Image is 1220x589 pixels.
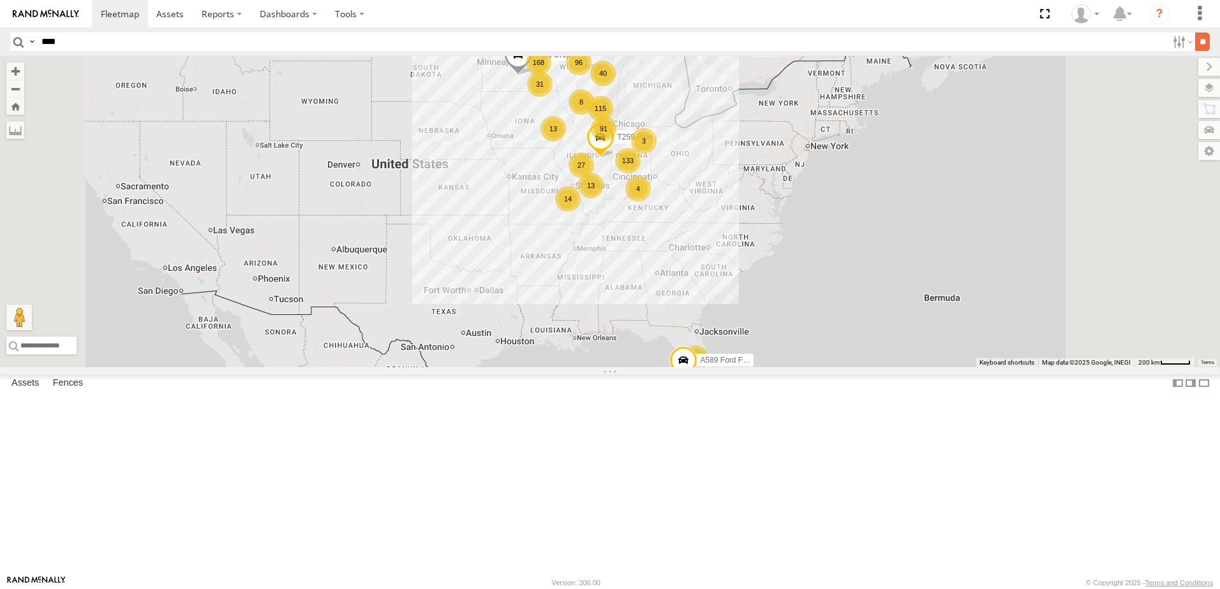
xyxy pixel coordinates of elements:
div: 13 [540,116,566,142]
button: Zoom out [6,80,24,98]
label: Dock Summary Table to the Left [1172,374,1184,393]
span: T259 Pipe [617,133,652,142]
div: 96 [566,50,591,75]
div: 168 [526,50,551,75]
img: rand-logo.svg [13,10,79,18]
div: Sheila Holbach [1067,4,1104,24]
div: 13 [578,173,604,198]
button: Zoom Home [6,98,24,115]
span: A589 Ford F350 [700,356,755,365]
label: Assets [5,374,45,392]
div: 8 [569,89,594,115]
label: Hide Summary Table [1198,374,1210,393]
label: Fences [47,374,89,392]
button: Drag Pegman onto the map to open Street View [6,305,32,330]
a: Terms (opens in new tab) [1201,360,1214,365]
div: 133 [615,148,641,173]
div: 4 [625,176,651,201]
button: Keyboard shortcuts [979,358,1034,367]
a: Terms and Conditions [1145,579,1213,586]
label: Map Settings [1198,142,1220,160]
label: Measure [6,121,24,139]
div: 40 [590,61,616,86]
span: 200 km [1138,359,1160,366]
a: Visit our Website [7,576,66,589]
div: 91 [591,116,616,142]
i: ? [1149,4,1170,24]
label: Search Query [27,33,37,51]
span: Map data ©2025 Google, INEGI [1042,359,1131,366]
div: 31 [527,71,553,97]
label: Search Filter Options [1168,33,1195,51]
div: 3 [631,128,657,154]
button: Map Scale: 200 km per 44 pixels [1134,358,1194,367]
div: 27 [569,152,594,178]
label: Dock Summary Table to the Right [1184,374,1197,393]
div: © Copyright 2025 - [1086,579,1213,586]
div: Version: 306.00 [552,579,600,586]
div: 115 [588,96,613,121]
div: 14 [555,186,581,212]
button: Zoom in [6,62,24,80]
